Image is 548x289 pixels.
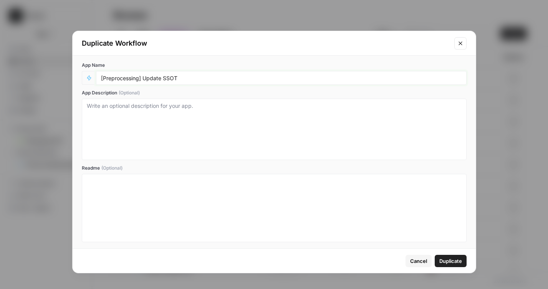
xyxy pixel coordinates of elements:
[406,255,432,267] button: Cancel
[119,89,140,96] span: (Optional)
[82,38,450,49] div: Duplicate Workflow
[454,37,467,50] button: Close modal
[101,165,123,172] span: (Optional)
[410,257,427,265] span: Cancel
[439,257,462,265] span: Duplicate
[82,62,467,69] label: App Name
[82,89,467,96] label: App Description
[101,74,462,81] input: Untitled
[82,165,467,172] label: Readme
[435,255,467,267] button: Duplicate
